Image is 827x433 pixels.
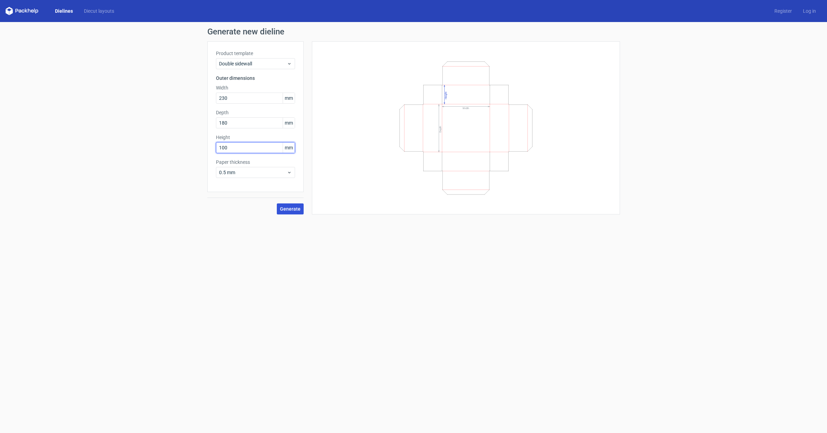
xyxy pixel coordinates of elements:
a: Diecut layouts [78,8,120,14]
a: Log in [797,8,821,14]
h1: Generate new dieline [207,28,620,36]
span: Double sidewall [219,60,287,67]
label: Depth [216,109,295,116]
label: Paper thickness [216,159,295,166]
label: Product template [216,50,295,57]
button: Generate [277,203,304,214]
span: Generate [280,207,301,211]
span: 0.5 mm [219,169,287,176]
span: mm [283,118,295,128]
span: mm [283,93,295,103]
text: Height [444,92,447,99]
span: mm [283,142,295,153]
label: Height [216,134,295,141]
label: Width [216,84,295,91]
a: Dielines [50,8,78,14]
a: Register [769,8,797,14]
text: Depth [439,126,442,132]
h3: Outer dimensions [216,75,295,82]
text: Width [463,107,469,110]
